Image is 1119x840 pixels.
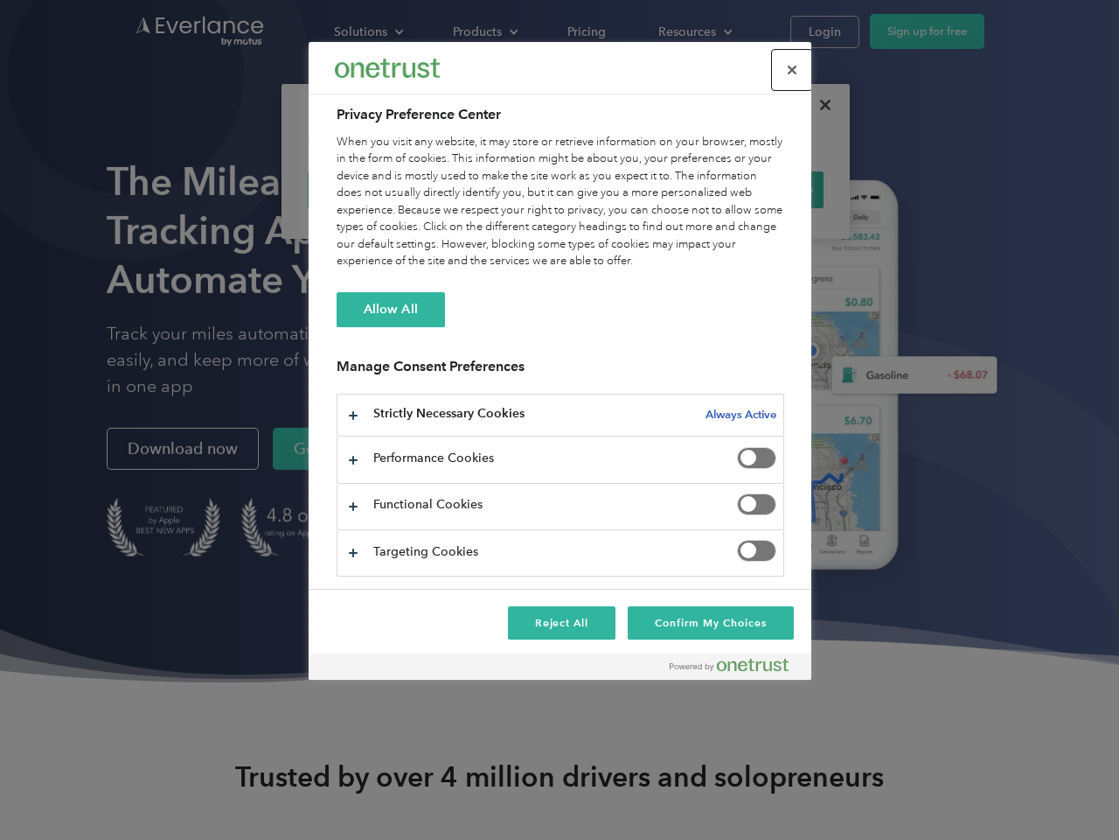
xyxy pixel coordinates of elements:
[628,606,793,640] button: Confirm My Choices
[335,51,440,86] div: Everlance
[337,292,445,327] button: Allow All
[309,42,811,680] div: Preference center
[773,51,811,89] button: Close
[508,606,616,640] button: Reject All
[337,134,784,270] div: When you visit any website, it may store or retrieve information on your browser, mostly in the f...
[670,658,789,672] img: Powered by OneTrust Opens in a new Tab
[309,42,811,680] div: Privacy Preference Center
[337,104,784,125] h2: Privacy Preference Center
[335,59,440,77] img: Everlance
[337,358,784,385] h3: Manage Consent Preferences
[670,658,803,680] a: Powered by OneTrust Opens in a new Tab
